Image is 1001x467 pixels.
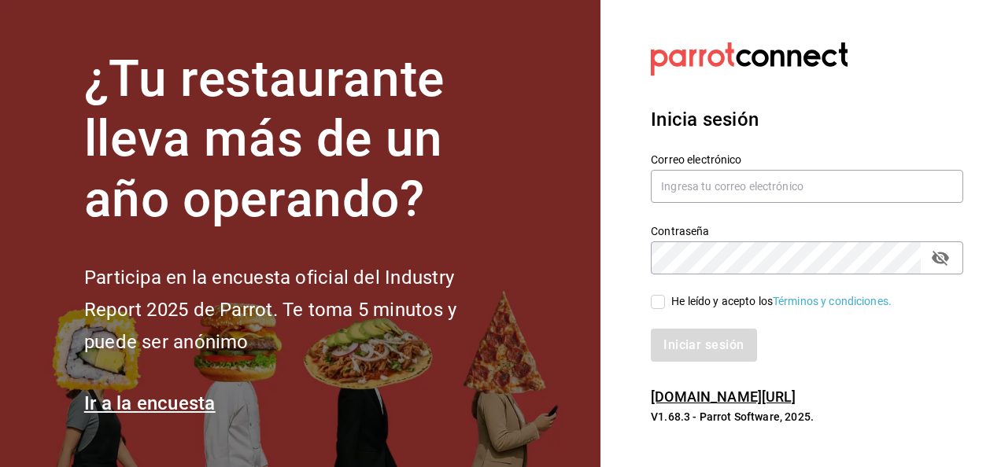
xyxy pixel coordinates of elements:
[671,293,892,310] div: He leído y acepto los
[651,105,963,134] h3: Inicia sesión
[651,225,963,236] label: Contraseña
[84,50,509,230] h1: ¿Tu restaurante lleva más de un año operando?
[84,392,216,414] a: Ir a la encuesta
[651,409,963,425] p: V1.68.3 - Parrot Software, 2025.
[773,295,892,307] a: Términos y condiciones.
[84,262,509,358] h2: Participa en la encuesta oficial del Industry Report 2025 de Parrot. Te toma 5 minutos y puede se...
[651,388,796,405] a: [DOMAIN_NAME][URL]
[651,170,963,203] input: Ingresa tu correo electrónico
[651,153,963,164] label: Correo electrónico
[927,245,954,271] button: passwordField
